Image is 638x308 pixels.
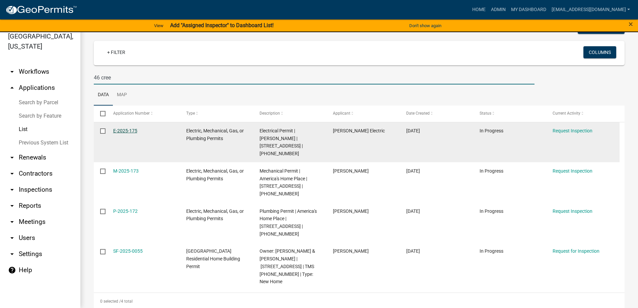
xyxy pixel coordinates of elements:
a: Request Inspection [553,168,592,174]
span: Applicant [333,111,350,116]
a: M-2025-173 [113,168,139,174]
span: In Progress [480,208,503,214]
span: 03/31/2025 [406,128,420,133]
button: Don't show again [407,20,444,31]
span: Description [260,111,280,116]
i: help [8,266,16,274]
a: SF-2025-0055 [113,248,143,254]
i: arrow_drop_up [8,84,16,92]
a: Request Inspection [553,208,592,214]
i: arrow_drop_down [8,153,16,162]
span: Electric, Mechanical, Gas, or Plumbing Permits [186,208,244,222]
a: Data [94,84,113,106]
i: arrow_drop_down [8,218,16,226]
a: E-2025-175 [113,128,137,133]
a: My Dashboard [508,3,549,16]
span: Mechanical Permit | America's Home Place | 46 CREEKPOINT DR | 054-00-01-060 [260,168,307,196]
a: [EMAIL_ADDRESS][DOMAIN_NAME] [549,3,633,16]
span: Plumbing Permit | America's Home Place | 46 CREEKPOINT DR | 054-00-01-060 [260,208,317,237]
span: 03/31/2025 [406,168,420,174]
i: arrow_drop_down [8,170,16,178]
button: Bulk Actions [578,22,625,34]
datatable-header-cell: Status [473,106,546,122]
button: Close [629,20,633,28]
span: Application Number [113,111,150,116]
span: Charlene Silva [333,248,369,254]
datatable-header-cell: Current Activity [546,106,620,122]
span: 03/31/2025 [406,208,420,214]
a: Map [113,84,131,106]
span: Date Created [406,111,430,116]
span: Electric, Mechanical, Gas, or Plumbing Permits [186,128,244,141]
span: Electric, Mechanical, Gas, or Plumbing Permits [186,168,244,181]
datatable-header-cell: Type [180,106,253,122]
i: arrow_drop_down [8,234,16,242]
datatable-header-cell: Date Created [400,106,473,122]
span: 0 selected / [100,299,121,304]
button: Columns [583,46,616,58]
span: Charlene Silva [333,168,369,174]
a: Admin [488,3,508,16]
i: arrow_drop_down [8,186,16,194]
i: arrow_drop_down [8,202,16,210]
span: × [629,19,633,29]
datatable-header-cell: Applicant [327,106,400,122]
a: Request Inspection [553,128,592,133]
span: Mike Johnson Electric [333,128,385,133]
datatable-header-cell: Application Number [107,106,180,122]
span: Electrical Permit | Mike Johnson | 46 CREEKPOINT DR | 054-00-01-060 [260,128,303,156]
span: In Progress [480,168,503,174]
span: Type [186,111,195,116]
a: P-2025-172 [113,208,138,214]
strong: Add "Assigned Inspector" to Dashboard List! [170,22,274,28]
span: In Progress [480,128,503,133]
span: Current Activity [553,111,580,116]
span: Owner: PAYNE LYNDAL S. & CHERYL | 46 CREEKPOINT DR | TMS 054-00-01-060 | Type: New Home [260,248,315,284]
input: Search for applications [94,71,535,84]
i: arrow_drop_down [8,250,16,258]
a: + Filter [102,46,131,58]
span: 03/28/2025 [406,248,420,254]
span: Status [480,111,491,116]
i: arrow_drop_down [8,68,16,76]
span: Abbeville County Residential Home Building Permit [186,248,240,269]
span: Charlene Silva [333,208,369,214]
a: View [151,20,166,31]
a: Home [470,3,488,16]
datatable-header-cell: Select [94,106,107,122]
datatable-header-cell: Description [253,106,327,122]
span: In Progress [480,248,503,254]
a: Request for Inspection [553,248,599,254]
